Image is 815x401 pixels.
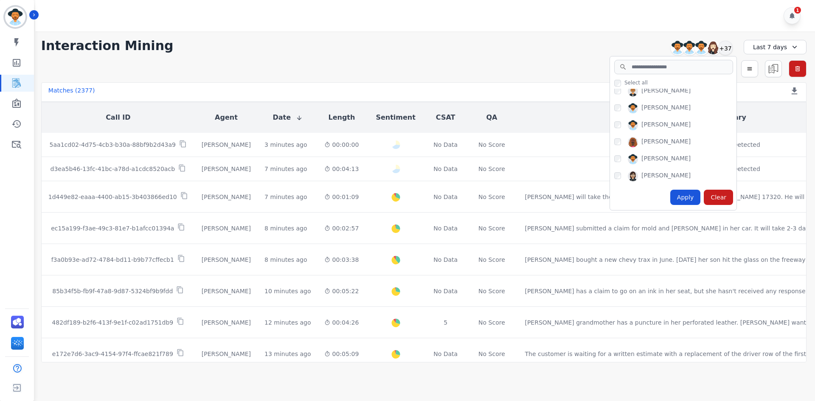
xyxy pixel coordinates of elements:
[324,224,359,233] div: 00:02:57
[433,350,459,358] div: No Data
[202,165,251,173] div: [PERSON_NAME]
[478,318,505,327] div: No Score
[202,140,251,149] div: [PERSON_NAME]
[478,255,505,264] div: No Score
[641,154,691,164] div: [PERSON_NAME]
[215,112,238,123] button: Agent
[324,255,359,264] div: 00:03:38
[51,165,175,173] p: d3ea5b46-13fc-41bc-a78d-a1cdc8520acb
[641,120,691,130] div: [PERSON_NAME]
[376,112,415,123] button: Sentiment
[624,79,648,86] span: Select all
[264,287,311,295] div: 10 minutes ago
[51,224,174,233] p: ec15a199-f3ae-49c3-81e7-b1afcc01394a
[704,190,733,205] div: Clear
[433,255,459,264] div: No Data
[264,255,307,264] div: 8 minutes ago
[48,193,177,201] p: 1d449e82-eaaa-4400-ab15-3b403866ed10
[41,38,174,53] h1: Interaction Mining
[478,140,505,149] div: No Score
[202,193,251,201] div: [PERSON_NAME]
[52,287,173,295] p: 85b34f5b-fb9f-47a8-9d87-5324bf9b9fdd
[202,350,251,358] div: [PERSON_NAME]
[433,224,459,233] div: No Data
[718,41,733,55] div: +37
[51,255,174,264] p: f3a0b93e-ad72-4784-bd11-b9b77cffecb1
[670,190,701,205] div: Apply
[202,287,251,295] div: [PERSON_NAME]
[478,287,505,295] div: No Score
[52,350,173,358] p: e172e7d6-3ac9-4154-97f4-ffcae821f789
[794,7,801,14] div: 1
[433,318,459,327] div: 5
[478,350,505,358] div: No Score
[641,137,691,147] div: [PERSON_NAME]
[436,112,455,123] button: CSAT
[641,171,691,181] div: [PERSON_NAME]
[641,86,691,96] div: [PERSON_NAME]
[478,224,505,233] div: No Score
[693,112,746,123] button: Call Summary
[264,224,307,233] div: 8 minutes ago
[478,193,505,201] div: No Score
[433,165,459,173] div: No Data
[433,287,459,295] div: No Data
[324,193,359,201] div: 00:01:09
[264,350,311,358] div: 13 minutes ago
[324,287,359,295] div: 00:05:22
[486,112,497,123] button: QA
[202,224,251,233] div: [PERSON_NAME]
[106,112,130,123] button: Call ID
[264,193,307,201] div: 7 minutes ago
[202,318,251,327] div: [PERSON_NAME]
[202,255,251,264] div: [PERSON_NAME]
[324,140,359,149] div: 00:00:00
[324,350,359,358] div: 00:05:09
[478,165,505,173] div: No Score
[433,140,459,149] div: No Data
[264,140,307,149] div: 3 minutes ago
[48,86,95,98] div: Matches ( 2377 )
[324,165,359,173] div: 00:04:13
[328,112,355,123] button: Length
[50,140,176,149] p: 5aa1cd02-4d75-4cb3-b30a-88bf9b2d43a9
[641,103,691,113] div: [PERSON_NAME]
[264,318,311,327] div: 12 minutes ago
[264,165,307,173] div: 7 minutes ago
[52,318,173,327] p: 482df189-b2f6-413f-9e1f-c02ad1751db9
[433,193,459,201] div: No Data
[324,318,359,327] div: 00:04:26
[5,7,25,27] img: Bordered avatar
[744,40,807,54] div: Last 7 days
[273,112,303,123] button: Date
